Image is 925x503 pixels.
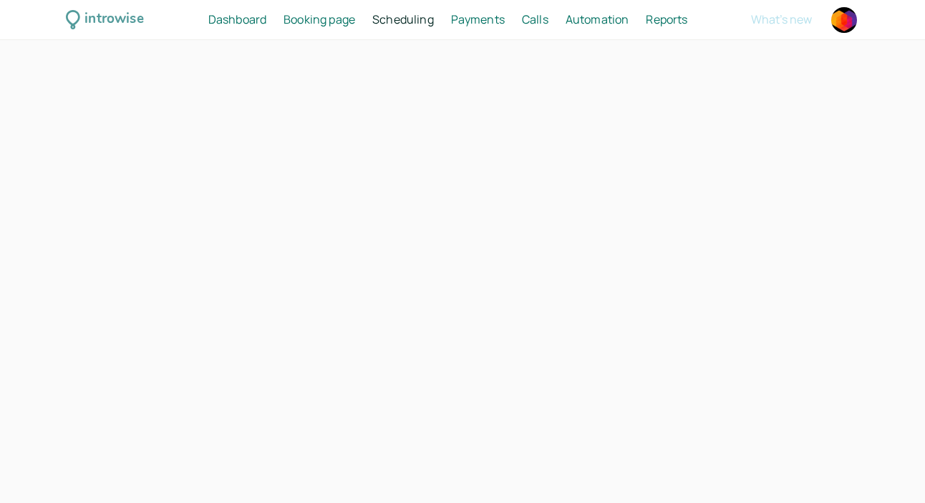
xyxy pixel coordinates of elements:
[751,11,812,27] span: What's new
[646,11,687,29] a: Reports
[751,13,812,26] button: What's new
[208,11,266,29] a: Dashboard
[208,11,266,27] span: Dashboard
[522,11,548,29] a: Calls
[451,11,505,29] a: Payments
[522,11,548,27] span: Calls
[284,11,355,29] a: Booking page
[372,11,434,27] span: Scheduling
[646,11,687,27] span: Reports
[566,11,629,29] a: Automation
[84,9,143,31] div: introwise
[66,9,144,31] a: introwise
[372,11,434,29] a: Scheduling
[451,11,505,27] span: Payments
[284,11,355,27] span: Booking page
[829,5,859,35] a: Account
[566,11,629,27] span: Automation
